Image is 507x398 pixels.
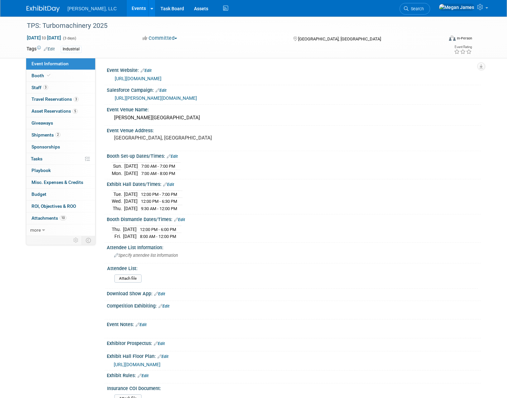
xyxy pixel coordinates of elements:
pre: [GEOGRAPHIC_DATA], [GEOGRAPHIC_DATA] [114,135,255,141]
a: Tasks [26,153,95,165]
span: Misc. Expenses & Credits [32,180,83,185]
span: Sponsorships [32,144,60,149]
span: 8:00 AM - 12:00 PM [140,234,176,239]
div: Download Show App: [107,289,481,297]
div: [PERSON_NAME][GEOGRAPHIC_DATA] [112,113,476,123]
span: 10 [60,215,66,220]
td: Tue. [112,191,124,198]
img: Megan James [439,4,475,11]
div: Booth Dismantle Dates/Times: [107,214,481,223]
div: Event Rating [454,45,472,49]
div: Event Format [406,34,472,44]
span: Travel Reservations [32,96,79,102]
span: [URL][DOMAIN_NAME] [114,362,160,367]
a: Edit [141,68,152,73]
a: Edit [154,292,165,296]
a: Edit [174,217,185,222]
a: Edit [156,88,166,93]
div: Exhibit Rules: [107,370,481,379]
span: Specify attendee list information [114,253,178,258]
a: Edit [163,182,174,187]
td: [DATE] [124,198,138,205]
a: Shipments2 [26,129,95,141]
span: [PERSON_NAME], LLC [68,6,117,11]
td: Thu. [112,205,124,212]
span: (3 days) [62,36,76,40]
span: 12:00 PM - 7:00 PM [141,192,177,197]
div: Event Venue Address: [107,126,481,134]
a: Edit [154,341,165,346]
a: Attachments10 [26,212,95,224]
a: Asset Reservations5 [26,105,95,117]
a: Travel Reservations3 [26,93,95,105]
div: Insurance COI Document: [107,383,478,392]
div: Industrial [61,46,82,53]
a: Sponsorships [26,141,95,153]
td: Sun. [112,162,124,170]
a: Search [400,3,430,15]
span: 7:00 AM - 7:00 PM [141,164,175,169]
span: Staff [32,85,48,90]
span: more [30,227,41,233]
td: Wed. [112,198,124,205]
td: [DATE] [124,205,138,212]
span: 2 [55,132,60,137]
span: 7:00 AM - 8:00 PM [141,171,175,176]
a: Event Information [26,58,95,70]
div: In-Person [457,36,472,41]
a: Misc. Expenses & Credits [26,177,95,188]
div: Exhibit Hall Dates/Times: [107,179,481,188]
span: Budget [32,192,46,197]
a: [URL][PERSON_NAME][DOMAIN_NAME] [115,95,197,101]
div: Competition Exhibiting: [107,301,481,310]
span: Playbook [32,168,51,173]
div: Booth Set-up Dates/Times: [107,151,481,160]
td: [DATE] [124,191,138,198]
span: [GEOGRAPHIC_DATA], [GEOGRAPHIC_DATA] [298,36,381,41]
a: Edit [138,373,149,378]
td: Personalize Event Tab Strip [70,236,82,245]
span: to [41,35,47,40]
div: Exhibit Hall Floor Plan: [107,351,481,360]
td: [DATE] [124,162,138,170]
a: Staff3 [26,82,95,93]
span: Event Information [32,61,69,66]
a: Booth [26,70,95,82]
button: Committed [140,35,180,42]
img: Format-Inperson.png [449,35,456,41]
a: ROI, Objectives & ROO [26,200,95,212]
span: 3 [74,97,79,102]
img: ExhibitDay [27,6,60,12]
div: Attendee List Information: [107,243,481,251]
td: Mon. [112,170,124,177]
a: Edit [44,47,55,51]
span: 9:30 AM - 12:00 PM [141,206,177,211]
div: Attendee List: [107,263,478,272]
div: TPS: Turbomachinery 2025 [25,20,434,32]
td: Tags [27,45,55,53]
a: more [26,224,95,236]
span: Asset Reservations [32,108,78,114]
div: Salesforce Campaign: [107,85,481,94]
span: 5 [73,109,78,114]
span: [DATE] [DATE] [27,35,61,41]
a: Edit [136,322,147,327]
a: Edit [158,354,168,359]
span: 12:00 PM - 6:30 PM [141,199,177,204]
div: Event Notes: [107,319,481,328]
i: Booth reservation complete [47,74,50,77]
td: Thu. [112,226,123,233]
a: Playbook [26,165,95,176]
td: [DATE] [124,170,138,177]
span: ROI, Objectives & ROO [32,203,76,209]
span: Shipments [32,132,60,138]
span: Booth [32,73,52,78]
td: [DATE] [123,233,137,240]
div: Event Venue Name: [107,105,481,113]
span: 3 [43,85,48,90]
div: Exhibitor Prospectus: [107,338,481,347]
a: Budget [26,189,95,200]
span: 12:00 PM - 6:00 PM [140,227,176,232]
a: Giveaways [26,117,95,129]
span: Attachments [32,215,66,221]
